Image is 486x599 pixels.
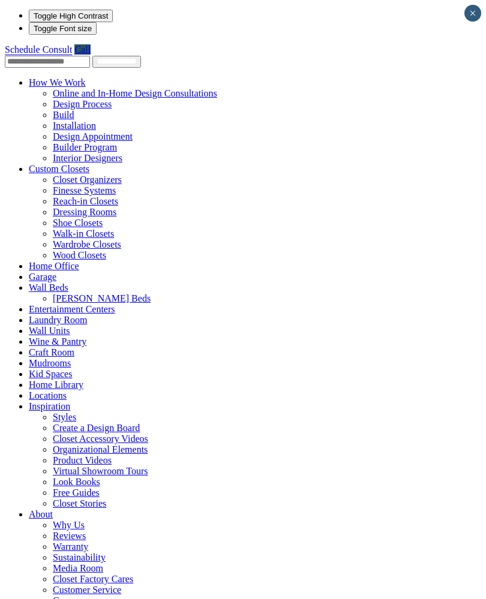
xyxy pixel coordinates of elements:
[53,520,85,530] a: Why Us
[29,401,70,411] a: Inspiration
[53,434,148,444] a: Closet Accessory Videos
[34,11,108,20] span: Toggle High Contrast
[29,77,86,88] a: How We Work
[53,563,103,573] a: Media Room
[53,110,74,120] a: Build
[53,207,116,217] a: Dressing Rooms
[29,164,89,174] a: Custom Closets
[29,509,53,519] a: About
[5,44,72,55] a: Schedule Consult
[29,390,67,401] a: Locations
[53,455,112,465] a: Product Videos
[53,487,100,498] a: Free Guides
[53,185,116,195] a: Finesse Systems
[53,88,217,98] a: Online and In-Home Design Consultations
[29,22,97,35] button: Toggle Font size
[53,99,112,109] a: Design Process
[29,326,70,336] a: Wall Units
[34,24,92,33] span: Toggle Font size
[74,44,91,55] a: Call
[53,142,117,152] a: Builder Program
[29,304,115,314] a: Entertainment Centers
[53,121,96,131] a: Installation
[53,239,121,249] a: Wardrobe Closets
[53,574,133,584] a: Closet Factory Cares
[464,5,481,22] button: Close
[29,369,72,379] a: Kid Spaces
[5,56,90,68] input: Enter your Zip code
[29,347,74,357] a: Craft Room
[29,261,79,271] a: Home Office
[53,293,151,303] a: [PERSON_NAME] Beds
[53,250,106,260] a: Wood Closets
[53,153,122,163] a: Interior Designers
[53,423,140,433] a: Create a Design Board
[29,315,87,325] a: Laundry Room
[53,131,133,142] a: Design Appointment
[92,56,141,68] input: Submit button for Find Location
[53,174,122,185] a: Closet Organizers
[53,218,103,228] a: Shoe Closets
[53,531,86,541] a: Reviews
[29,380,83,390] a: Home Library
[53,541,88,552] a: Warranty
[53,196,118,206] a: Reach-in Closets
[53,466,148,476] a: Virtual Showroom Tours
[53,552,106,562] a: Sustainability
[29,358,71,368] a: Mudrooms
[29,10,113,22] button: Toggle High Contrast
[53,412,76,422] a: Styles
[29,336,86,347] a: Wine & Pantry
[29,282,68,293] a: Wall Beds
[53,585,121,595] a: Customer Service
[53,444,148,454] a: Organizational Elements
[53,498,106,508] a: Closet Stories
[53,477,100,487] a: Look Books
[29,272,56,282] a: Garage
[53,228,114,239] a: Walk-in Closets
